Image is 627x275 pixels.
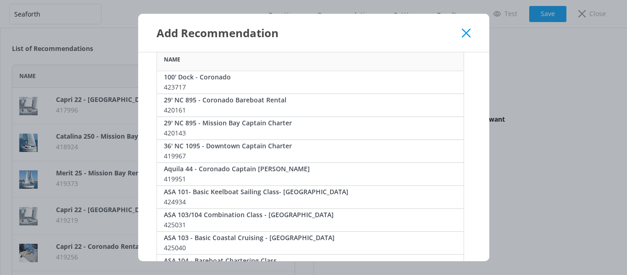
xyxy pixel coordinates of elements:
div: ASA 103 - Basic Coastal Cruising - [GEOGRAPHIC_DATA] [164,233,335,243]
div: 100' Dock - Coronado [164,72,231,82]
span: Name [164,55,180,64]
div: Aquila 44 - Coronado Captain [PERSON_NAME] [164,164,310,174]
div: ASA 103/104 Combination Class - [GEOGRAPHIC_DATA] [164,210,334,220]
div: Add Recommendation [157,25,462,40]
div: 420161 [164,105,286,115]
div: 419951 [164,174,310,184]
div: 419967 [164,151,292,161]
div: 425031 [164,220,334,230]
div: 29' NC 895 - Mission Bay Captain Charter [164,118,292,128]
div: 420143 [164,128,292,138]
div: 425040 [164,243,335,253]
button: Close [462,28,470,38]
div: ASA 101- Basic Keelboat Sailing Class- [GEOGRAPHIC_DATA] [164,187,348,197]
div: 29' NC 895 - Coronado Bareboat Rental [164,95,286,105]
div: ASA 104 - Bareboat Chartering Class [164,256,277,266]
div: 36' NC 1095 - Downtown Captain Charter [164,141,292,151]
div: 424934 [164,197,348,207]
div: 423717 [164,82,231,92]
